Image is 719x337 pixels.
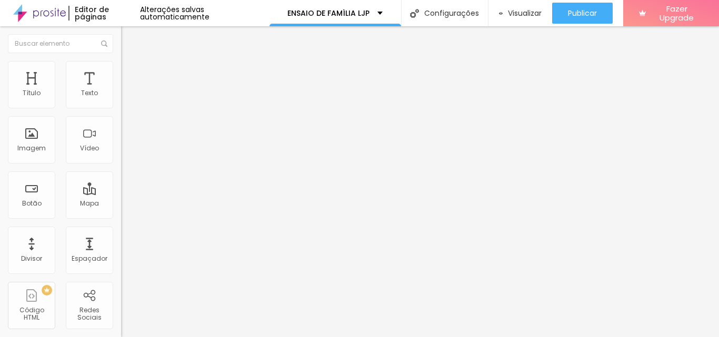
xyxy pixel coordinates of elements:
[80,200,99,207] div: Mapa
[508,9,542,17] span: Visualizar
[101,40,107,47] img: Icone
[410,9,419,18] img: Icone
[488,3,553,24] button: Visualizar
[121,26,719,337] iframe: Editor
[568,9,597,17] span: Publicar
[72,255,107,262] div: Espaçador
[140,6,269,21] div: Alterações salvas automaticamente
[499,9,503,18] img: view-1.svg
[11,307,52,322] div: Código HTML
[8,34,113,53] input: Buscar elemento
[80,145,99,152] div: Vídeo
[81,89,98,97] div: Texto
[17,145,46,152] div: Imagem
[650,4,703,23] span: Fazer Upgrade
[21,255,42,262] div: Divisor
[23,89,41,97] div: Título
[22,200,42,207] div: Botão
[68,307,110,322] div: Redes Sociais
[68,6,139,21] div: Editor de páginas
[552,3,613,24] button: Publicar
[287,9,370,17] p: ENSAIO DE FAMÍLIA LJP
